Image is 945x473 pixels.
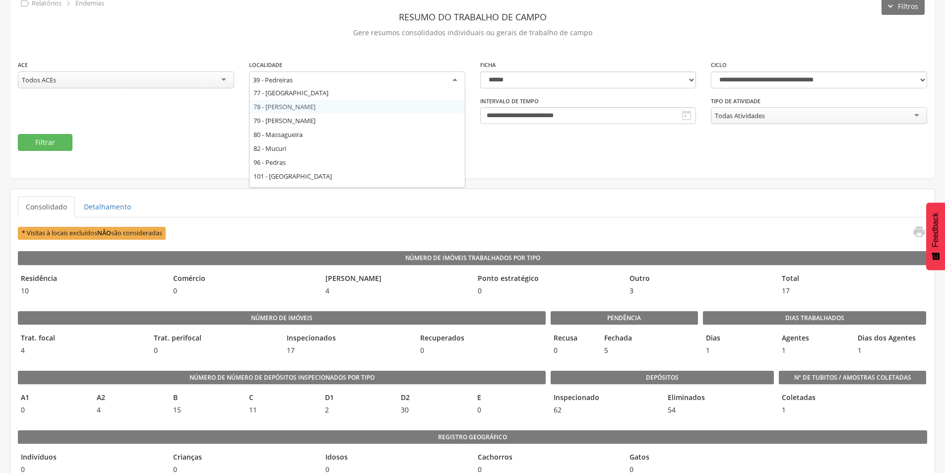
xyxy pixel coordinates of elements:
[480,97,539,105] label: Intervalo de Tempo
[665,393,774,404] legend: Eliminados
[551,405,660,415] span: 62
[250,128,465,141] div: 80 - Massagueira
[284,345,412,355] span: 17
[18,61,28,69] label: ACE
[249,61,282,69] label: Localidade
[779,345,850,355] span: 1
[703,333,774,344] legend: Dias
[779,371,926,385] legend: Nº de Tubitos / Amostras coletadas
[18,393,89,404] legend: A1
[170,273,317,285] legend: Comércio
[475,286,622,296] span: 0
[250,155,465,169] div: 96 - Pedras
[779,286,926,296] span: 17
[681,110,693,122] i: 
[779,405,787,415] span: 1
[94,393,165,404] legend: A2
[18,134,72,151] button: Filtrar
[18,371,546,385] legend: Número de Número de Depósitos Inspecionados por Tipo
[398,393,469,404] legend: D2
[18,286,165,296] span: 10
[931,212,940,247] span: Feedback
[906,225,926,241] a: 
[474,405,545,415] span: 0
[855,333,926,344] legend: Dias dos Agentes
[94,405,165,415] span: 4
[474,393,545,404] legend: E
[926,203,945,270] button: Feedback - Mostrar pesquisa
[18,333,146,344] legend: Trat. focal
[170,393,241,404] legend: B
[250,169,465,183] div: 101 - [GEOGRAPHIC_DATA]
[170,452,317,464] legend: Crianças
[779,333,850,344] legend: Agentes
[18,26,927,40] p: Gere resumos consolidados individuais ou gerais de trabalho de campo
[417,333,545,344] legend: Recuperados
[18,345,146,355] span: 4
[912,225,926,239] i: 
[551,371,774,385] legend: Depósitos
[475,452,622,464] legend: Cachorros
[97,229,111,237] b: NÃO
[246,405,317,415] span: 11
[551,393,660,404] legend: Inspecionado
[18,311,546,325] legend: Número de imóveis
[284,333,412,344] legend: Inspecionados
[601,345,647,355] span: 5
[250,141,465,155] div: 82 - Mucuri
[76,197,139,217] a: Detalhamento
[703,345,774,355] span: 1
[322,286,470,296] span: 4
[250,114,465,128] div: 79 - [PERSON_NAME]
[551,345,596,355] span: 0
[18,197,75,217] a: Consolidado
[18,430,927,444] legend: Registro geográfico
[18,251,927,265] legend: Número de Imóveis Trabalhados por Tipo
[627,286,774,296] span: 3
[250,86,465,100] div: 77 - [GEOGRAPHIC_DATA]
[601,333,647,344] legend: Fechada
[151,333,279,344] legend: Trat. perifocal
[779,273,926,285] legend: Total
[322,273,470,285] legend: [PERSON_NAME]
[475,273,622,285] legend: Ponto estratégico
[711,97,760,105] label: Tipo de Atividade
[703,311,926,325] legend: Dias Trabalhados
[551,333,596,344] legend: Recusa
[170,405,241,415] span: 15
[322,405,393,415] span: 2
[250,100,465,114] div: 78 - [PERSON_NAME]
[627,452,774,464] legend: Gatos
[711,61,727,69] label: Ciclo
[627,273,774,285] legend: Outro
[417,345,545,355] span: 0
[253,75,293,84] div: 39 - Pedreiras
[18,8,927,26] header: Resumo do Trabalho de Campo
[18,273,165,285] legend: Residência
[250,183,465,197] div: 103 - Riacho Velho
[480,61,496,69] label: Ficha
[322,393,393,404] legend: D1
[151,345,279,355] span: 0
[170,286,317,296] span: 0
[22,75,56,84] div: Todos ACEs
[665,405,774,415] span: 54
[18,405,89,415] span: 0
[855,345,926,355] span: 1
[551,311,698,325] legend: Pendência
[322,452,470,464] legend: Idosos
[18,452,165,464] legend: Indivíduos
[246,393,317,404] legend: C
[715,111,765,120] div: Todas Atividades
[779,393,787,404] legend: Coletadas
[18,227,166,239] span: * Visitas à locais excluídos são consideradas
[398,405,469,415] span: 30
